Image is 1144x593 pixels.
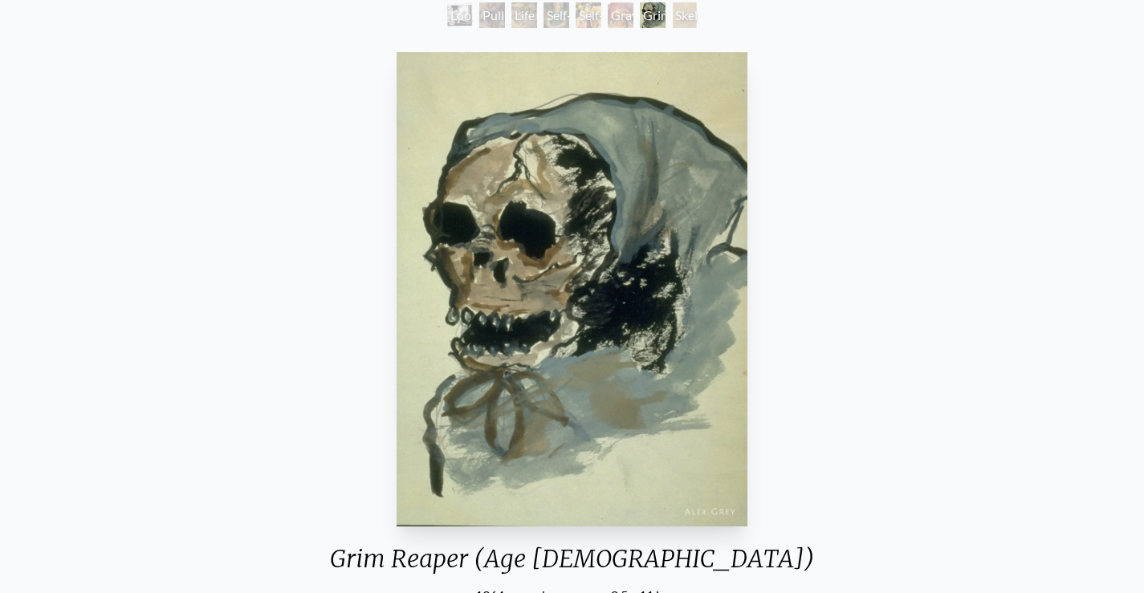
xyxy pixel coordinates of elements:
[479,2,505,28] div: Pulling Apart (Self-Portrait, Age [DEMOGRAPHIC_DATA])
[317,544,828,586] div: Grim Reaper (Age [DEMOGRAPHIC_DATA])
[511,2,537,28] div: Life Cycle (Self-Portrait, Age [DEMOGRAPHIC_DATA])
[397,52,748,526] img: Grim-Reaper-(Age-10)-1964-Alex-Grey-watermarked.jpeg
[640,2,666,28] div: Grim Reaper (Age [DEMOGRAPHIC_DATA])
[576,2,601,28] div: Self-Portrait (Age [DEMOGRAPHIC_DATA])
[544,2,569,28] div: Self-Portrait (Age [DEMOGRAPHIC_DATA])
[672,2,698,28] div: Skeleton (Age [DEMOGRAPHIC_DATA])
[447,2,473,28] div: Looking Back (Self-Portrait, Age [DEMOGRAPHIC_DATA])
[608,2,633,28] div: Graveyard Study (Age [DEMOGRAPHIC_DATA])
